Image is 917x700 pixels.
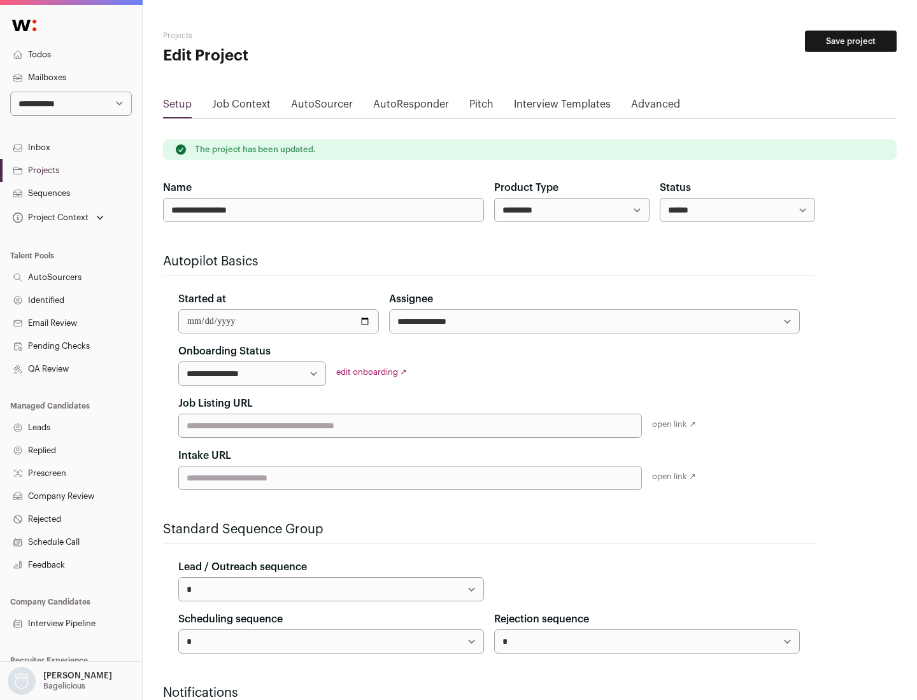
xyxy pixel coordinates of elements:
a: Pitch [469,97,494,117]
a: AutoResponder [373,97,449,117]
a: edit onboarding ↗ [336,368,407,376]
label: Rejection sequence [494,612,589,627]
label: Started at [178,291,226,307]
label: Scheduling sequence [178,612,283,627]
h1: Edit Project [163,46,408,66]
div: Project Context [10,213,89,223]
p: [PERSON_NAME] [43,671,112,681]
img: nopic.png [8,667,36,695]
label: Assignee [389,291,433,307]
h2: Autopilot Basics [163,253,815,270]
a: Interview Templates [514,97,611,117]
label: Job Listing URL [178,396,253,411]
img: Wellfound [5,13,43,38]
label: Product Type [494,180,558,195]
label: Onboarding Status [178,344,271,359]
h2: Standard Sequence Group [163,521,815,538]
p: The project has been updated. [195,144,316,155]
a: Setup [163,97,192,117]
a: Advanced [631,97,680,117]
a: AutoSourcer [291,97,353,117]
button: Open dropdown [10,209,106,227]
button: Save project [805,31,897,52]
a: Job Context [212,97,271,117]
label: Lead / Outreach sequence [178,559,307,575]
label: Name [163,180,192,195]
p: Bagelicious [43,681,85,691]
label: Status [660,180,691,195]
button: Open dropdown [5,667,115,695]
label: Intake URL [178,448,231,463]
h2: Projects [163,31,408,41]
